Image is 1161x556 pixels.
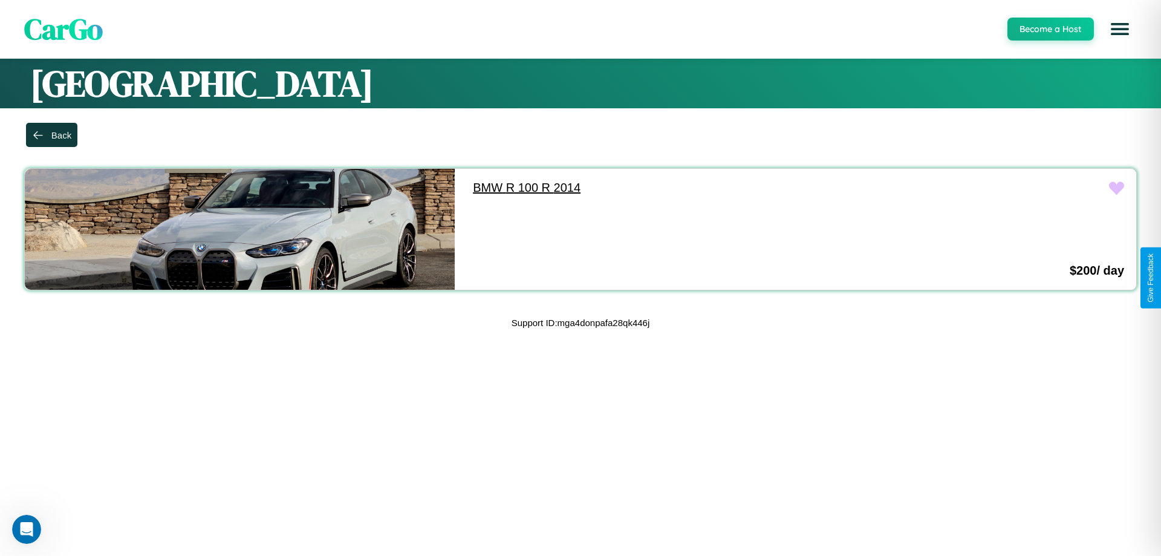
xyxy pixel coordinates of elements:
a: BMW R 100 R 2014 [461,169,891,207]
div: Give Feedback [1146,253,1155,303]
span: CarGo [24,9,103,49]
button: Back [26,123,77,147]
button: Become a Host [1007,18,1094,41]
div: Back [51,130,71,140]
p: Support ID: mga4donpafa28qk446j [512,315,650,331]
h1: [GEOGRAPHIC_DATA] [30,59,1131,108]
iframe: Intercom live chat [12,515,41,544]
button: Open menu [1103,12,1137,46]
h3: $ 200 / day [1070,264,1124,278]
